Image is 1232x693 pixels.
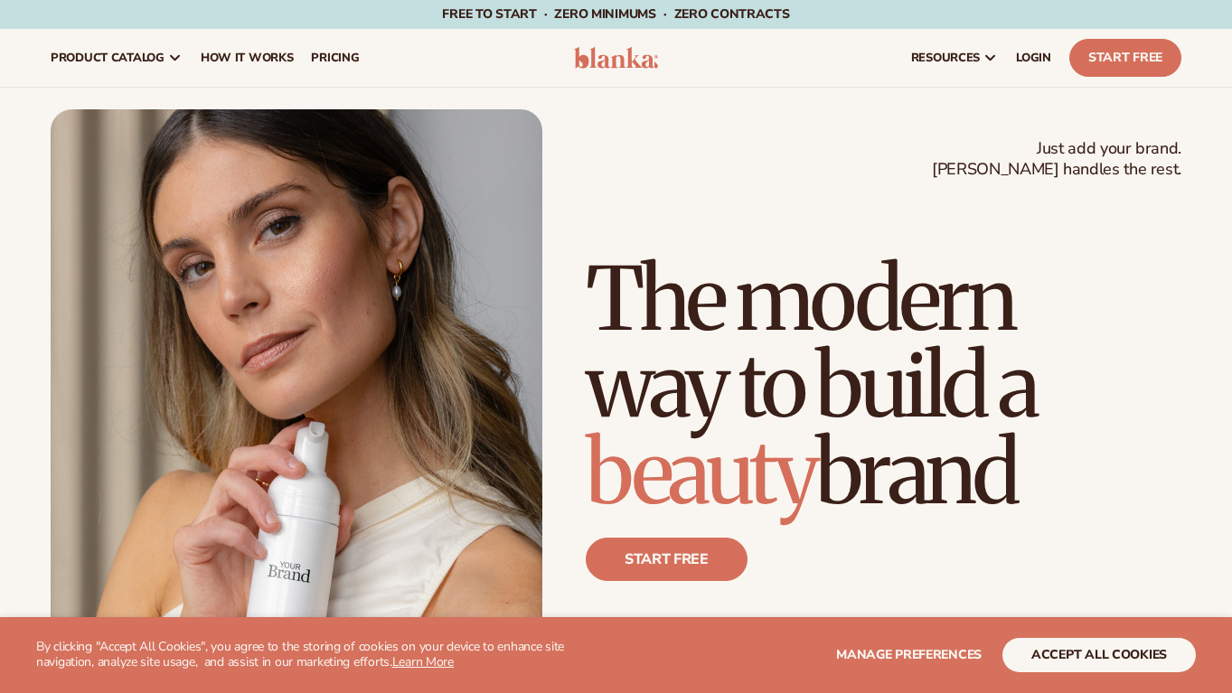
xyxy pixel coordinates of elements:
[42,29,192,87] a: product catalog
[836,638,982,672] button: Manage preferences
[902,29,1007,87] a: resources
[311,51,359,65] span: pricing
[36,640,614,670] p: By clicking "Accept All Cookies", you agree to the storing of cookies on your device to enhance s...
[586,418,815,527] span: beauty
[911,51,980,65] span: resources
[192,29,303,87] a: How It Works
[586,256,1181,516] h1: The modern way to build a brand
[201,51,294,65] span: How It Works
[302,29,368,87] a: pricing
[442,5,789,23] span: Free to start · ZERO minimums · ZERO contracts
[932,138,1181,181] span: Just add your brand. [PERSON_NAME] handles the rest.
[1069,39,1181,77] a: Start Free
[392,653,454,670] a: Learn More
[574,47,659,69] img: logo
[836,646,982,663] span: Manage preferences
[51,51,165,65] span: product catalog
[1016,51,1051,65] span: LOGIN
[1007,29,1060,87] a: LOGIN
[586,538,748,581] a: Start free
[1002,638,1196,672] button: accept all cookies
